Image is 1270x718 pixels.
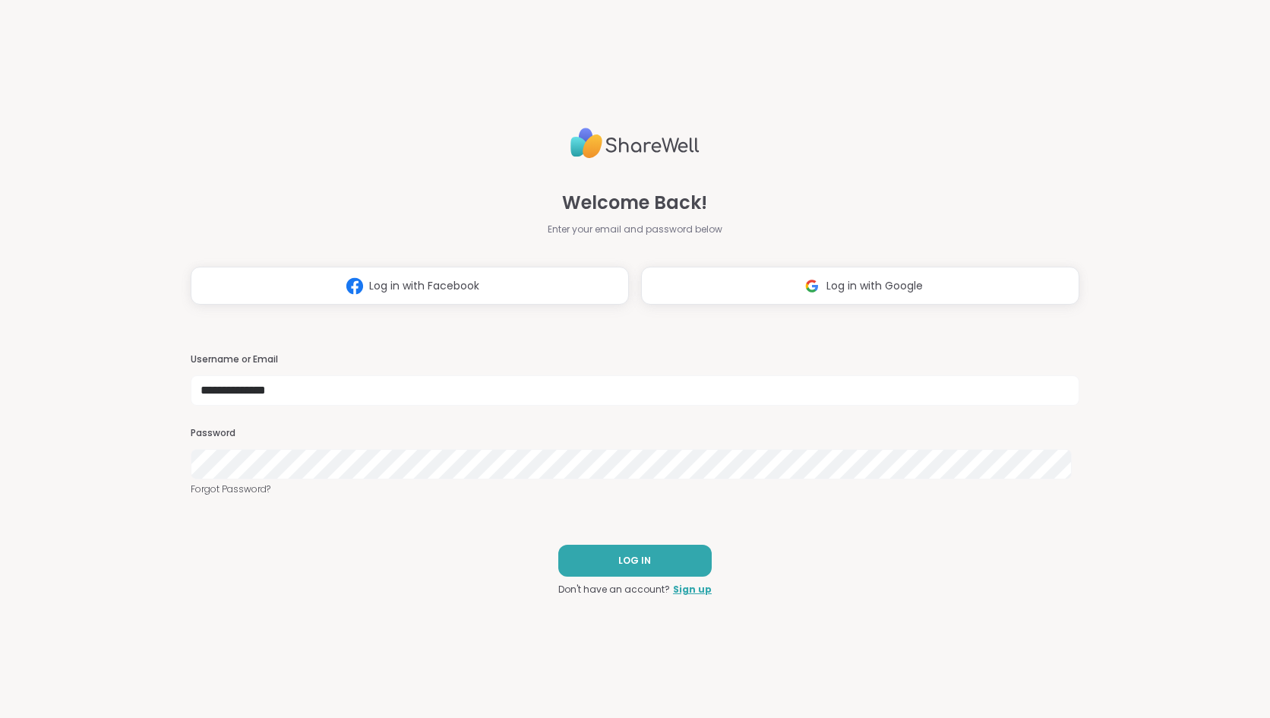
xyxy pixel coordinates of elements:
[558,583,670,596] span: Don't have an account?
[570,122,700,165] img: ShareWell Logo
[562,189,707,217] span: Welcome Back!
[826,278,923,294] span: Log in with Google
[548,223,722,236] span: Enter your email and password below
[191,482,1079,496] a: Forgot Password?
[340,272,369,300] img: ShareWell Logomark
[558,545,712,577] button: LOG IN
[673,583,712,596] a: Sign up
[798,272,826,300] img: ShareWell Logomark
[191,267,629,305] button: Log in with Facebook
[369,278,479,294] span: Log in with Facebook
[191,427,1079,440] h3: Password
[618,554,651,568] span: LOG IN
[641,267,1079,305] button: Log in with Google
[191,353,1079,366] h3: Username or Email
